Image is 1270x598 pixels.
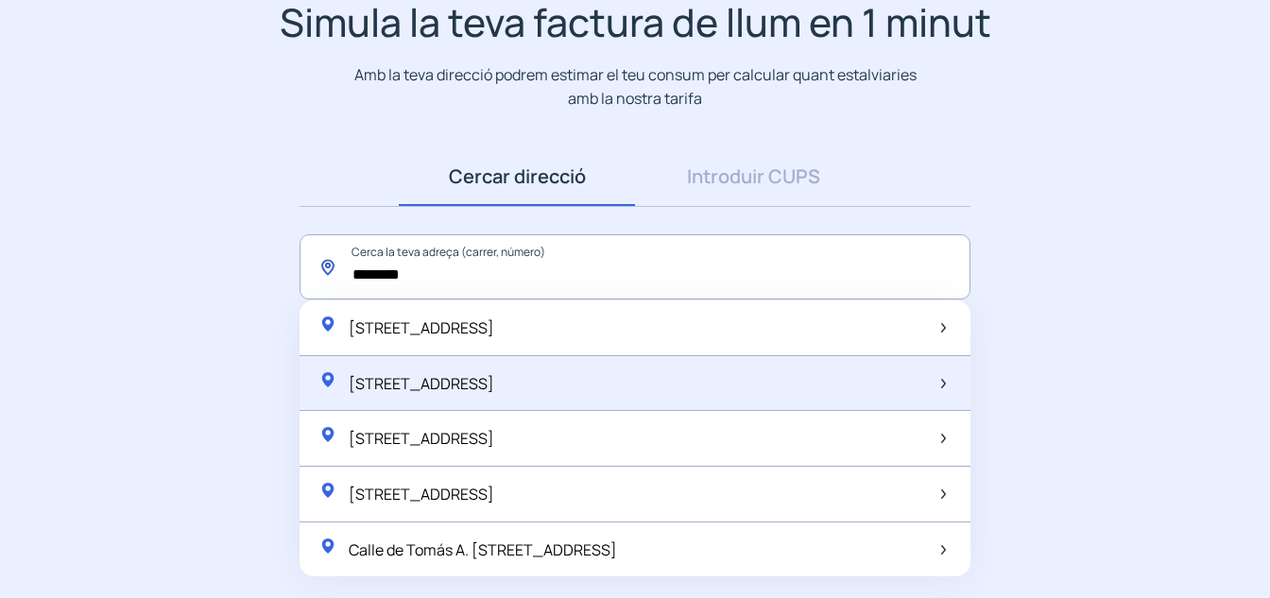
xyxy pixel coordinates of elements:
[349,373,494,394] span: [STREET_ADDRESS]
[318,537,337,555] img: location-pin-green.svg
[318,370,337,389] img: location-pin-green.svg
[941,323,946,333] img: arrow-next-item.svg
[941,379,946,388] img: arrow-next-item.svg
[349,317,494,338] span: [STREET_ADDRESS]
[318,425,337,444] img: location-pin-green.svg
[941,489,946,499] img: arrow-next-item.svg
[349,484,494,504] span: [STREET_ADDRESS]
[635,147,871,206] a: Introduir CUPS
[941,545,946,555] img: arrow-next-item.svg
[941,434,946,443] img: arrow-next-item.svg
[399,147,635,206] a: Cercar direcció
[351,63,920,110] p: Amb la teva direcció podrem estimar el teu consum per calcular quant estalviaries amb la nostra t...
[318,315,337,333] img: location-pin-green.svg
[349,539,617,560] span: Calle de Tomás A. [STREET_ADDRESS]
[349,428,494,449] span: [STREET_ADDRESS]
[318,481,337,500] img: location-pin-green.svg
